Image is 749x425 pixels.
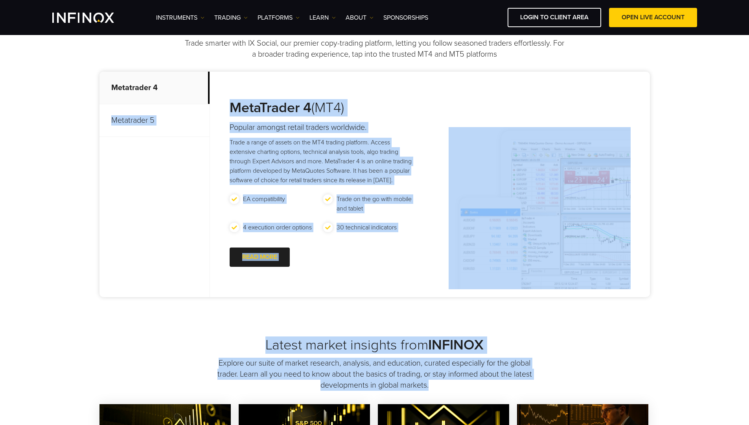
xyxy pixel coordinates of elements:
strong: MetaTrader 4 [230,99,311,116]
strong: INFINOX [428,336,484,353]
p: 4 execution order options [243,223,312,232]
a: SPONSORSHIPS [383,13,428,22]
p: Trade on the go with mobile and tablet [337,194,413,213]
a: READ MORE [230,248,290,267]
h2: Latest market insights from [99,336,650,354]
p: Trade a range of assets on the MT4 trading platform. Access extensive charting options, technical... [230,138,417,185]
a: OPEN LIVE ACCOUNT [609,8,697,27]
h3: (MT4) [230,99,417,116]
p: 30 technical indicators [337,223,397,232]
h4: Popular amongst retail traders worldwide. [230,122,417,133]
p: Metatrader 5 [99,104,210,137]
a: INFINOX Logo [52,13,133,23]
p: Trade smarter with IX Social, our premier copy-trading platform, letting you follow seasoned trad... [184,38,565,60]
a: Instruments [156,13,204,22]
p: Metatrader 4 [99,72,210,104]
a: LOGIN TO CLIENT AREA [508,8,601,27]
a: TRADING [214,13,248,22]
a: Learn [309,13,336,22]
a: ABOUT [346,13,374,22]
a: PLATFORMS [258,13,300,22]
p: Explore our suite of market research, analysis, and education, curated especially for the global ... [216,358,533,391]
p: EA compatibility [243,194,285,204]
